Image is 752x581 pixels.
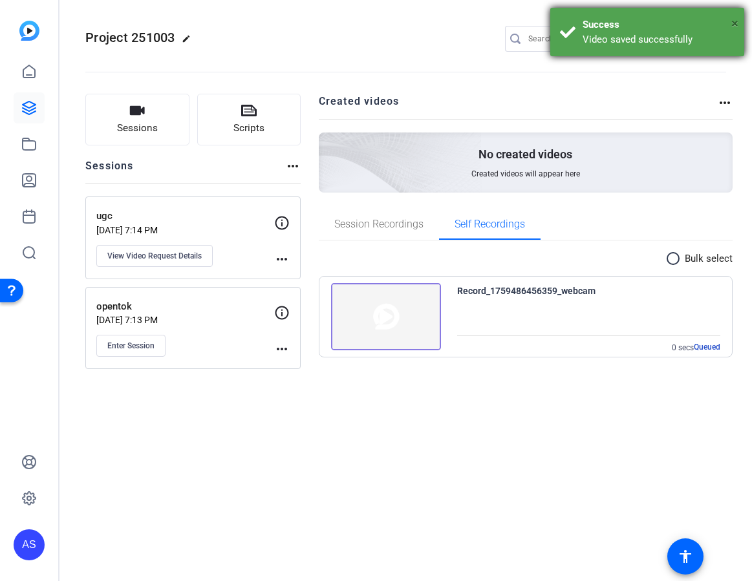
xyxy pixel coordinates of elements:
[334,219,424,229] span: Session Recordings
[717,95,733,111] mat-icon: more_horiz
[96,315,274,325] p: [DATE] 7:13 PM
[285,158,301,174] mat-icon: more_horiz
[233,121,264,136] span: Scripts
[583,32,735,47] div: Video saved successfully
[685,251,733,266] p: Bulk select
[478,147,572,162] p: No created videos
[182,34,197,50] mat-icon: edit
[85,30,175,45] span: Project 251003
[731,14,738,33] button: Close
[457,283,596,299] div: Record_1759486456359_webcam
[14,529,45,560] div: AS
[19,21,39,41] img: blue-gradient.svg
[319,94,718,119] h2: Created videos
[471,169,580,179] span: Created videos will appear here
[174,5,482,285] img: Creted videos background
[107,251,202,261] span: View Video Request Details
[672,343,694,352] span: 0 secs
[274,251,290,267] mat-icon: more_horiz
[197,94,301,145] button: Scripts
[455,219,525,229] span: Self Recordings
[85,158,134,183] h2: Sessions
[665,251,685,266] mat-icon: radio_button_unchecked
[96,299,274,314] p: opentok
[731,16,738,31] span: ×
[96,335,166,357] button: Enter Session
[96,245,213,267] button: View Video Request Details
[583,17,735,32] div: Success
[694,342,720,352] span: Queued
[274,341,290,357] mat-icon: more_horiz
[528,31,645,47] input: Search
[331,283,441,350] img: Video thumbnail
[117,121,158,136] span: Sessions
[96,209,274,224] p: ugc
[107,341,155,351] span: Enter Session
[96,225,274,235] p: [DATE] 7:14 PM
[678,549,693,564] mat-icon: accessibility
[85,94,189,145] button: Sessions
